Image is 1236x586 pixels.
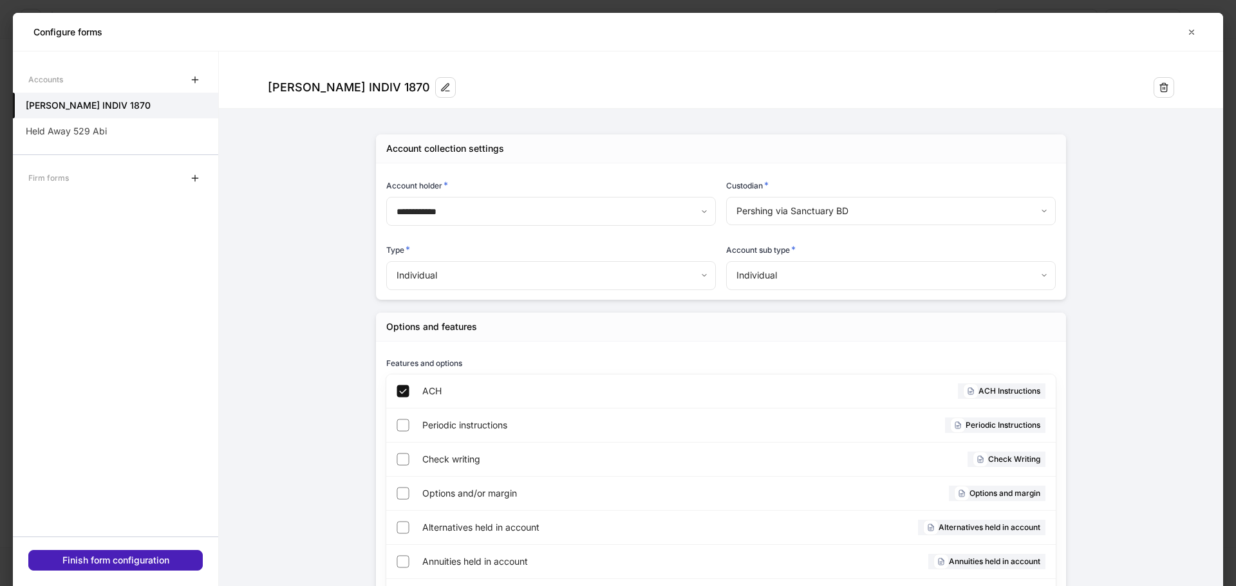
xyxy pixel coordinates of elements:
[939,521,1040,533] h6: Alternatives held in account
[386,320,477,333] div: Options and features
[988,453,1040,465] h6: Check Writing
[422,555,718,568] span: Annuities held in account
[28,550,203,571] button: Finish form configuration
[422,419,716,432] span: Periodic instructions
[386,142,504,155] div: Account collection settings
[386,357,462,369] h6: Features and options
[726,179,769,192] h6: Custodian
[13,93,218,118] a: [PERSON_NAME] INDIV 1870
[422,385,689,398] span: ACH
[726,243,796,256] h6: Account sub type
[979,385,1040,397] h6: ACH Instructions
[966,419,1040,431] h6: Periodic Instructions
[422,521,718,534] span: Alternatives held in account
[726,261,1055,289] div: Individual
[726,197,1055,225] div: Pershing via Sanctuary BD
[422,487,723,500] span: Options and/or margin
[969,487,1040,499] h6: Options and margin
[26,125,107,138] p: Held Away 529 Abi
[386,261,715,289] div: Individual
[62,556,169,565] div: Finish form configuration
[949,555,1040,567] h6: Annuities held in account
[422,453,714,466] span: Check writing
[28,167,69,189] div: Firm forms
[268,80,430,95] div: [PERSON_NAME] INDIV 1870
[26,99,151,112] h5: [PERSON_NAME] INDIV 1870
[386,179,448,192] h6: Account holder
[33,26,102,39] h5: Configure forms
[28,68,63,91] div: Accounts
[386,243,410,256] h6: Type
[13,118,218,144] a: Held Away 529 Abi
